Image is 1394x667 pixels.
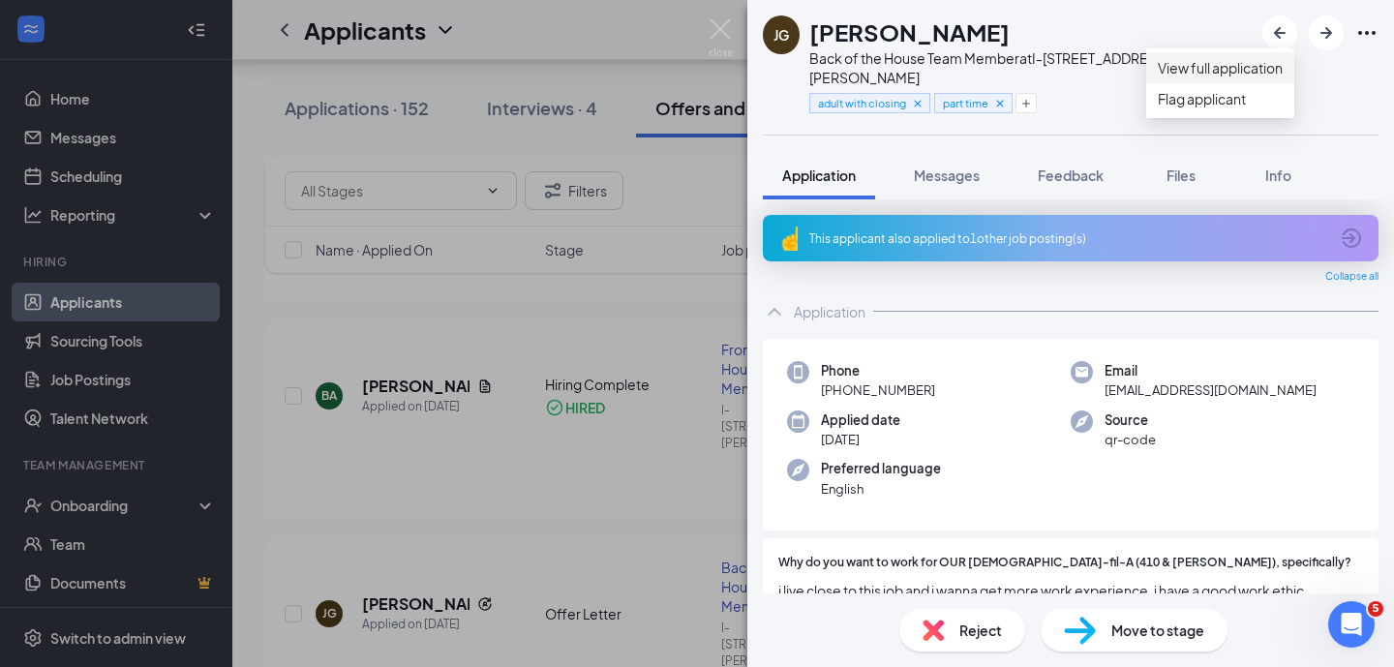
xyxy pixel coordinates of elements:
[809,15,1010,48] h1: [PERSON_NAME]
[959,620,1002,641] span: Reject
[821,459,941,478] span: Preferred language
[914,167,980,184] span: Messages
[1038,167,1104,184] span: Feedback
[818,95,906,111] span: adult with closing
[1262,15,1297,50] button: ArrowLeftNew
[821,410,900,430] span: Applied date
[1105,380,1317,400] span: [EMAIL_ADDRESS][DOMAIN_NAME]
[778,580,1363,601] span: i live close to this job and i wanna get more work experience, i have a good work ethic
[778,554,1351,572] span: Why do you want to work for OUR [DEMOGRAPHIC_DATA]-fil-A (410 & [PERSON_NAME]), specifically?
[794,302,865,321] div: Application
[993,97,1007,110] svg: Cross
[1111,620,1204,641] span: Move to stage
[1105,410,1156,430] span: Source
[1315,21,1338,45] svg: ArrowRight
[1328,601,1375,648] iframe: Intercom live chat
[1167,167,1196,184] span: Files
[809,230,1328,247] div: This applicant also applied to 1 other job posting(s)
[1015,93,1037,113] button: Plus
[1340,227,1363,250] svg: ArrowCircle
[782,167,856,184] span: Application
[821,430,900,449] span: [DATE]
[1105,430,1156,449] span: qr-code
[1355,21,1379,45] svg: Ellipses
[773,25,789,45] div: JG
[1158,57,1283,78] a: View full application
[763,300,786,323] svg: ChevronUp
[1368,601,1383,617] span: 5
[821,479,941,499] span: English
[1265,167,1291,184] span: Info
[1309,15,1344,50] button: ArrowRight
[1325,269,1379,285] span: Collapse all
[1105,361,1317,380] span: Email
[809,48,1253,87] div: Back of the House Team Member at I-[STREET_ADDRESS][PERSON_NAME]
[911,97,924,110] svg: Cross
[1268,21,1291,45] svg: ArrowLeftNew
[1020,98,1032,109] svg: Plus
[821,361,935,380] span: Phone
[821,380,935,400] span: [PHONE_NUMBER]
[943,95,988,111] span: part time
